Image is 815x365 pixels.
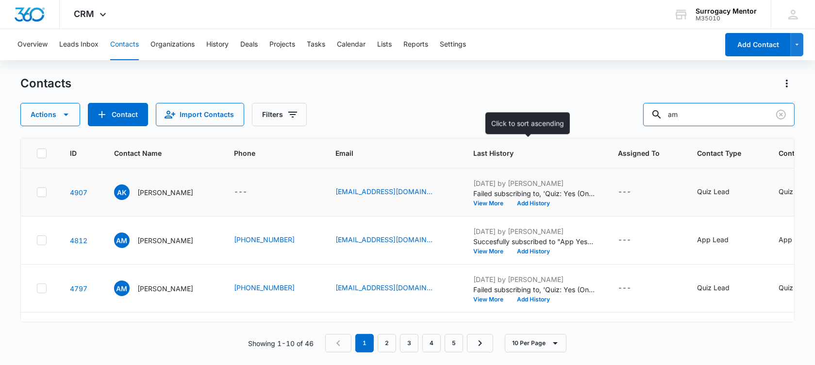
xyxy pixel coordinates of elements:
button: Overview [17,29,48,60]
button: View More [473,249,510,254]
div: Email - blessediskey@yahoo.com - Select to Edit Field [335,234,450,246]
p: Failed subscribing to, 'Quiz: Yes (Ongoing) - recreated 7/15'. [473,188,595,199]
div: Contact Name - Amanda Mason - Select to Edit Field [114,281,211,296]
div: --- [234,186,247,198]
div: Phone - - Select to Edit Field [234,186,265,198]
div: Contact Name - Amanda Mason - Select to Edit Field [114,232,211,248]
div: Email - kimballamanda17@gmail.com - Select to Edit Field [335,186,450,198]
span: Last History [473,148,581,158]
p: [PERSON_NAME] [137,235,193,246]
button: Reports [403,29,428,60]
span: CRM [74,9,95,19]
button: Import Contacts [156,103,244,126]
a: [EMAIL_ADDRESS][DOMAIN_NAME] [335,186,432,197]
span: AM [114,232,130,248]
span: Contact Type [697,148,741,158]
h1: Contacts [20,76,71,91]
button: Add History [510,200,557,206]
button: Tasks [307,29,325,60]
span: AM [114,281,130,296]
p: [DATE] by [PERSON_NAME] [473,274,595,284]
button: Actions [779,76,795,91]
button: Leads Inbox [59,29,99,60]
a: Navigate to contact details page for Amanda Mason [70,236,87,245]
button: Organizations [150,29,195,60]
span: Email [335,148,436,158]
a: [EMAIL_ADDRESS][DOMAIN_NAME] [335,234,432,245]
button: Actions [20,103,80,126]
a: [PHONE_NUMBER] [234,234,295,245]
p: Succesfully subscribed to "App Yes [DATE]". [473,236,595,247]
button: Deals [240,29,258,60]
a: [PHONE_NUMBER] [234,282,295,293]
a: Page 5 [445,334,463,352]
p: [DATE] by [PERSON_NAME] [473,226,595,236]
em: 1 [355,334,374,352]
span: Phone [234,148,298,158]
nav: Pagination [325,334,493,352]
div: Contact Type - Quiz Lead - Select to Edit Field [697,282,747,294]
button: Add History [510,297,557,302]
span: Contact Name [114,148,197,158]
div: Contact Type - Quiz Lead - Select to Edit Field [697,186,747,198]
a: Next Page [467,334,493,352]
span: Assigned To [618,148,660,158]
div: --- [618,234,631,246]
div: Phone - +1 (732) 908-0048 - Select to Edit Field [234,234,312,246]
div: Quiz Yes [779,282,807,293]
div: Quiz Lead [697,186,730,197]
a: [EMAIL_ADDRESS][DOMAIN_NAME] [335,282,432,293]
button: 10 Per Page [505,334,566,352]
div: Contact Type - App Lead - Select to Edit Field [697,234,746,246]
div: Email - silvermason1548@gmail.com - Select to Edit Field [335,282,450,294]
button: History [206,29,229,60]
a: Navigate to contact details page for Amanda Mason [70,284,87,293]
span: AK [114,184,130,200]
div: Contact Name - Amanda Kimball - Select to Edit Field [114,184,211,200]
div: Assigned To - - Select to Edit Field [618,234,649,246]
button: Contacts [110,29,139,60]
div: App Yes [779,234,806,245]
button: Filters [252,103,307,126]
div: account name [696,7,757,15]
button: Add Contact [88,103,148,126]
button: Projects [269,29,295,60]
div: App Lead [697,234,729,245]
button: Add History [510,249,557,254]
button: Settings [440,29,466,60]
span: ID [70,148,77,158]
button: View More [473,200,510,206]
p: [DATE] by [PERSON_NAME] [473,178,595,188]
a: Page 4 [422,334,441,352]
div: --- [618,186,631,198]
button: View More [473,297,510,302]
button: Lists [377,29,392,60]
a: Page 2 [378,334,396,352]
p: [PERSON_NAME] [137,283,193,294]
div: account id [696,15,757,22]
p: Showing 1-10 of 46 [248,338,314,348]
button: Clear [773,107,789,122]
button: Calendar [337,29,366,60]
div: Click to sort ascending [485,112,570,134]
div: Assigned To - - Select to Edit Field [618,282,649,294]
div: Phone - +1 (732) 908-0048 - Select to Edit Field [234,282,312,294]
div: Quiz Yes [779,186,807,197]
div: Quiz Lead [697,282,730,293]
input: Search Contacts [643,103,795,126]
p: Failed subscribing to, 'Quiz: Yes (Ongoing) - recreated 7/15'. [473,284,595,295]
a: Page 3 [400,334,418,352]
button: Add Contact [725,33,791,56]
p: [PERSON_NAME] [137,187,193,198]
div: --- [618,282,631,294]
a: Navigate to contact details page for Amanda Kimball [70,188,87,197]
div: Assigned To - - Select to Edit Field [618,186,649,198]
